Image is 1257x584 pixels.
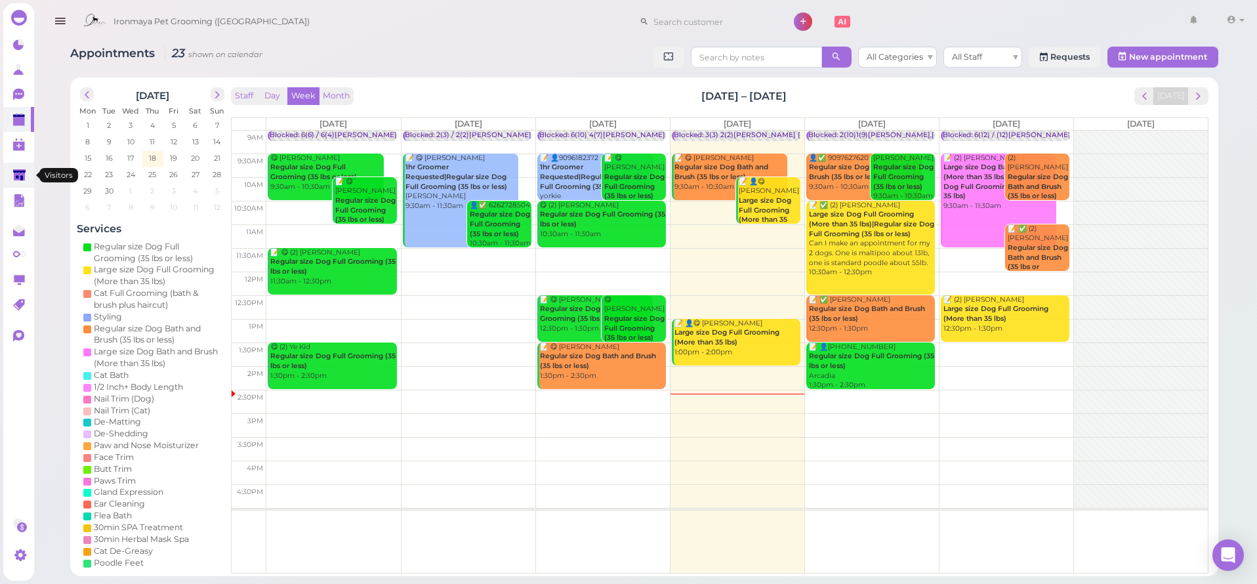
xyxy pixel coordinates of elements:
[83,152,92,164] span: 15
[128,185,133,197] span: 1
[85,119,90,131] span: 1
[952,52,982,62] span: All Staff
[674,163,768,181] b: Regular size Dog Bath and Brush (35 lbs or less)
[404,131,696,140] div: Blocked: 2(3) / 2(2)[PERSON_NAME] [PERSON_NAME] 9:30 10:00 1:30 • appointment
[94,405,150,417] div: Nail Trim (Cat)
[94,346,221,369] div: Large size Dog Bath and Brush (More than 35 lbs)
[808,304,924,323] b: Regular size Dog Bath and Brush (35 lbs or less)
[649,11,776,32] input: Search customer
[192,119,199,131] span: 6
[1212,539,1244,571] div: Open Intercom Messenger
[236,251,263,260] span: 11:30am
[247,369,263,378] span: 2pm
[992,119,1020,129] span: [DATE]
[149,185,155,197] span: 2
[190,152,201,164] span: 20
[319,119,347,129] span: [DATE]
[404,154,518,211] div: 📝 😋 [PERSON_NAME] [PERSON_NAME] 9:30am - 11:30am
[943,163,1051,200] b: Large size Dog Bath and Brush (More than 35 lbs)|Large size Dog Full Grooming (More than 35 lbs)
[213,201,222,213] span: 12
[405,163,506,190] b: 1hr Groomer Requested|Regular size Dog Full Grooming (35 lbs or less)
[237,157,263,165] span: 9:30am
[270,154,384,192] div: 😋 [PERSON_NAME] 9:30am - 10:30am
[247,464,263,472] span: 4pm
[257,87,288,105] button: Day
[235,299,263,307] span: 12:30pm
[94,428,148,440] div: De-Shedding
[148,136,156,148] span: 11
[739,196,791,234] b: Large size Dog Full Grooming (More than 35 lbs)
[539,304,626,323] b: Regular size Dog Full Grooming (35 lbs or less)
[94,369,129,381] div: Cat Bath
[191,136,200,148] span: 13
[1153,87,1189,105] button: [DATE]
[94,557,144,569] div: Poodle Feet
[94,264,221,287] div: Large size Dog Full Grooming (More than 35 lbs)
[245,275,263,283] span: 12pm
[1008,243,1068,300] b: Regular size Dog Bath and Brush (35 lbs or less)|Teeth Brushing|Face Trim
[701,89,787,104] h2: [DATE] – [DATE]
[94,393,154,405] div: Nail Trim (Dog)
[674,328,779,346] b: Large size Dog Full Grooming (More than 35 lbs)
[539,131,716,140] div: Blocked: 6(10) 4(7)[PERSON_NAME] • appointment
[738,177,800,255] div: 📝 👤😋 [PERSON_NAME] 10:00am - 11:00am
[169,201,178,213] span: 10
[94,486,163,498] div: Gland Expression
[210,106,224,115] span: Sun
[127,119,134,131] span: 3
[94,451,134,463] div: Face Trim
[239,346,263,354] span: 1:30pm
[539,352,655,370] b: Regular size Dog Bath and Brush (35 lbs or less)
[126,152,135,164] span: 17
[113,3,310,40] span: Ironmaya Pet Grooming ([GEOGRAPHIC_DATA])
[79,106,96,115] span: Mon
[146,106,159,115] span: Thu
[169,152,178,164] span: 19
[169,106,178,115] span: Fri
[214,119,220,131] span: 7
[335,177,397,274] div: 📝 😋 [PERSON_NAME] mini schnauzer , bad for grooming puppy 10:00am - 11:00am
[1134,87,1155,105] button: prev
[1007,224,1069,331] div: 📝 ✅ (2) [PERSON_NAME] tb and facetrim 11:00am - 12:00pm
[469,201,531,249] div: 👤✅ 6262728504 10:30am - 11:30am
[539,343,666,381] div: 📝 😋 [PERSON_NAME] 1:30pm - 2:30pm
[106,201,112,213] span: 7
[104,185,115,197] span: 30
[867,52,923,62] span: All Categories
[214,185,220,197] span: 5
[94,475,136,487] div: Paws Trim
[539,163,641,190] b: 1hr Groomer Requested|Regular size Dog Full Grooming (35 lbs or less)
[102,106,115,115] span: Tue
[70,46,158,60] span: Appointments
[171,185,177,197] span: 3
[1008,173,1068,200] b: Regular size Dog Bath and Brush (35 lbs or less)
[39,168,78,182] div: Visitors
[1007,154,1069,211] div: (2) [PERSON_NAME] 9:30am - 10:30am
[94,533,189,545] div: 30min Herbal Mask Spa
[84,136,91,148] span: 8
[94,311,122,323] div: Styling
[1129,52,1207,62] span: New appointment
[470,210,530,238] b: Regular size Dog Full Grooming (35 lbs or less)
[270,257,396,276] b: Regular size Dog Full Grooming (35 lbs or less)
[104,169,114,180] span: 23
[127,201,134,213] span: 8
[673,319,800,358] div: 📝 👤😋 [PERSON_NAME] 1:00pm - 2:00pm
[808,352,934,370] b: Regular size Dog Full Grooming (35 lbs or less)
[247,133,263,142] span: 9am
[94,545,153,557] div: Cat De-Greasy
[270,131,448,140] div: Blocked: 6(6) / 6(4)[PERSON_NAME] • appointment
[148,119,155,131] span: 4
[808,163,902,181] b: Regular size Dog Bath and Brush (35 lbs or less)
[247,417,263,425] span: 3pm
[147,152,157,164] span: 18
[237,440,263,449] span: 3:30pm
[1188,87,1208,105] button: next
[335,196,396,224] b: Regular size Dog Full Grooming (35 lbs or less)
[873,163,934,190] b: Regular size Dog Full Grooming (35 lbs or less)
[94,498,145,510] div: Ear Cleaning
[212,136,222,148] span: 14
[539,154,653,221] div: 📝 👤9096182372 yorkie [PERSON_NAME] 9:30am - 10:30am
[249,322,263,331] span: 1pm
[237,393,263,402] span: 2:30pm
